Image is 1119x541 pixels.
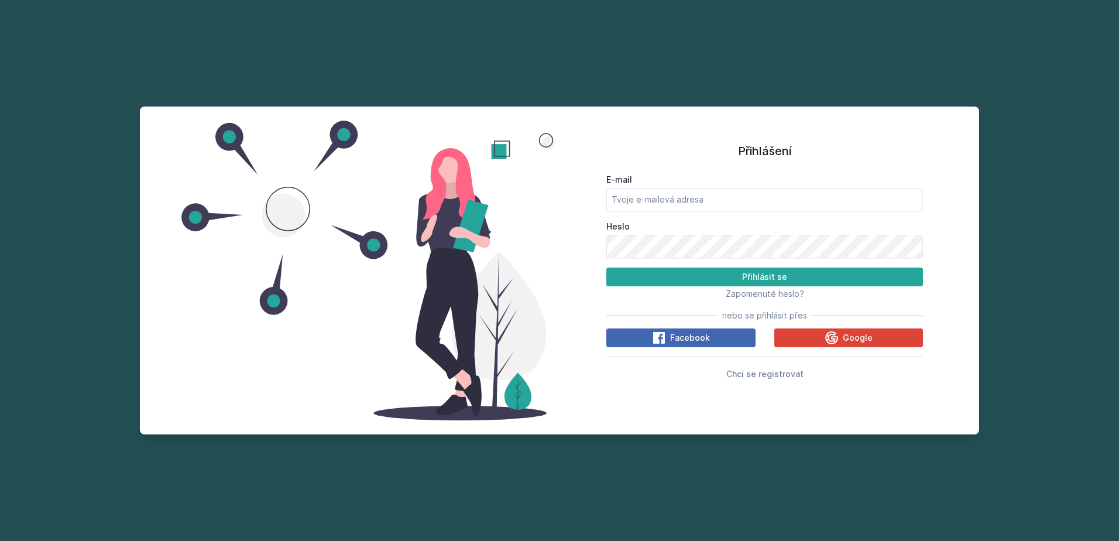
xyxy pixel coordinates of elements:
[726,367,804,381] button: Chci se registrovat
[606,142,923,160] h1: Přihlášení
[606,174,923,186] label: E-mail
[726,289,804,299] span: Zapomenuté heslo?
[722,310,807,321] span: nebo se přihlásit přes
[843,332,873,344] span: Google
[726,369,804,379] span: Chci se registrovat
[606,268,923,286] button: Přihlásit se
[606,188,923,211] input: Tvoje e-mailová adresa
[606,328,756,347] button: Facebook
[774,328,924,347] button: Google
[606,221,923,232] label: Heslo
[670,332,710,344] span: Facebook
